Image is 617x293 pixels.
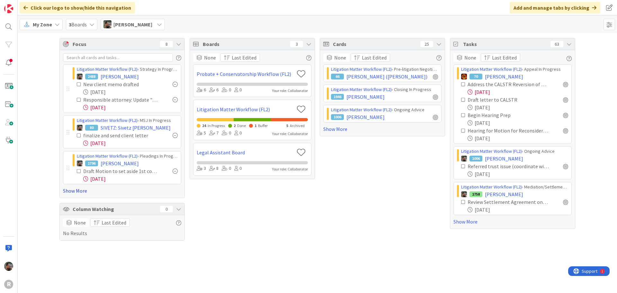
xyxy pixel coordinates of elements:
div: › Strategy In Progress [77,66,178,73]
span: None [74,219,86,226]
span: Buffer [258,123,268,128]
div: 0 [160,206,173,212]
div: 1946 [331,94,344,100]
button: Last Edited [90,218,130,227]
span: Tasks [463,40,547,48]
div: Hearing for Motion for Reconsideration: [DATE] [468,127,549,134]
span: [PERSON_NAME] [485,155,523,162]
a: Show More [323,125,442,133]
span: [PERSON_NAME] [485,190,523,198]
a: Show More [63,187,181,195]
a: Litigation Matter Workflow (FL2) [461,184,522,190]
button: Last Edited [481,53,520,62]
a: Litigation Matter Workflow (FL2) [461,66,522,72]
div: › Ongoing Advice [461,148,568,155]
div: 0 [222,165,231,172]
span: 1 [255,123,256,128]
div: 0 [234,87,242,94]
span: In Progress [208,123,225,128]
span: SIVETZ: Sivetz [PERSON_NAME] [101,124,171,132]
div: › Ongoing Advice [331,106,438,113]
div: 25 [420,41,433,47]
div: [DATE] [468,134,568,142]
div: 6 [209,87,219,94]
div: Referred trust issue (coordinate with INC) [468,162,549,170]
span: [PERSON_NAME] [485,73,523,80]
span: None [464,54,476,61]
div: › MSJ In Progress [77,117,178,124]
div: finalize and send client letter [83,132,158,139]
div: 1006 [331,114,344,120]
span: Done [237,123,246,128]
div: [DATE] [83,88,178,96]
span: Last Edited [232,54,256,61]
span: Archived [290,123,305,128]
span: [PERSON_NAME] [101,73,139,80]
span: Last Edited [362,54,387,61]
a: Show More [453,218,572,225]
img: MW [461,191,467,197]
div: 0 [222,87,231,94]
button: Last Edited [351,53,390,62]
img: MW [461,156,467,161]
div: 3 [290,41,303,47]
span: Boards [69,21,87,28]
div: Address the CALSTR Reversion of Beneficiary Designation [468,80,549,88]
div: Add and manage tabs by clicking [510,2,600,14]
span: [PERSON_NAME] [113,21,152,28]
div: 80 [85,125,98,131]
div: › Pleadings In Progress [77,153,178,160]
div: Your role: Collaborator [272,88,308,94]
div: [DATE] [83,175,178,183]
button: Last Edited [220,53,260,62]
b: 3 [69,21,71,28]
div: 8 [209,165,219,172]
div: [DATE] [468,170,568,178]
div: 5 [197,130,206,137]
div: 8 [160,41,173,47]
span: My Zone [33,21,52,28]
div: Draft Motion to set aside 1st contempt [83,167,158,175]
div: 1796 [85,160,98,166]
div: › Pre-litigation Negotiation [331,66,438,73]
div: 63 [550,41,563,47]
a: Litigation Matter Workflow (FL2) [331,107,392,113]
img: MW [103,20,112,28]
span: [PERSON_NAME] [101,160,139,167]
div: 1 [33,3,35,8]
a: Legal Assistant Board [197,149,294,156]
div: › Closing In Progress [331,86,438,93]
div: Review Settlement Agreement once rec'd from OP [468,198,549,206]
img: Visit kanbanzone.com [4,4,13,13]
div: › Mediation/Settlement in Progress [461,184,568,190]
div: [DATE] [83,104,178,111]
div: [DATE] [468,206,568,214]
span: Cards [333,40,417,48]
span: Support [13,1,29,9]
div: Begin Hearing Prep [468,111,534,119]
div: › Appeal In Progress [461,66,568,73]
a: Litigation Matter Workflow (FL2) [331,66,392,72]
span: Column Watching [73,205,157,213]
div: 1006 [469,156,482,161]
div: [DATE] [83,139,178,147]
div: Your role: Collaborator [272,131,308,137]
a: Litigation Matter Workflow (FL2) [77,66,138,72]
div: 0 [222,130,231,137]
a: Litigation Matter Workflow (FL2) [197,105,294,113]
div: 6 [197,87,206,94]
a: Litigation Matter Workflow (FL2) [461,148,522,154]
img: MW [77,160,83,166]
img: MW [4,262,13,271]
span: Last Edited [492,54,517,61]
div: Responsible attorney: Update "Next Deadline" field on this card (if applicable) [83,96,158,104]
span: [PERSON_NAME] [346,93,385,101]
span: Last Edited [102,219,126,226]
div: 2488 [85,74,98,79]
div: 3 [197,165,206,172]
a: Litigation Matter Workflow (FL2) [331,87,392,92]
span: Focus [73,40,155,48]
div: [DATE] [468,88,568,96]
div: 1758 [469,191,482,197]
img: MW [77,74,83,79]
